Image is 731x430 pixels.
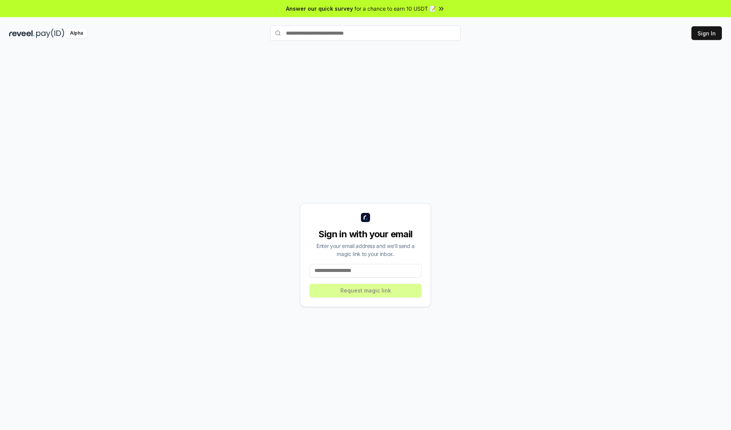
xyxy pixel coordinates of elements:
span: for a chance to earn 10 USDT 📝 [354,5,436,13]
div: Alpha [66,29,87,38]
button: Sign In [691,26,722,40]
div: Sign in with your email [310,228,421,240]
span: Answer our quick survey [286,5,353,13]
img: reveel_dark [9,29,35,38]
img: logo_small [361,213,370,222]
div: Enter your email address and we’ll send a magic link to your inbox. [310,242,421,258]
img: pay_id [36,29,64,38]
